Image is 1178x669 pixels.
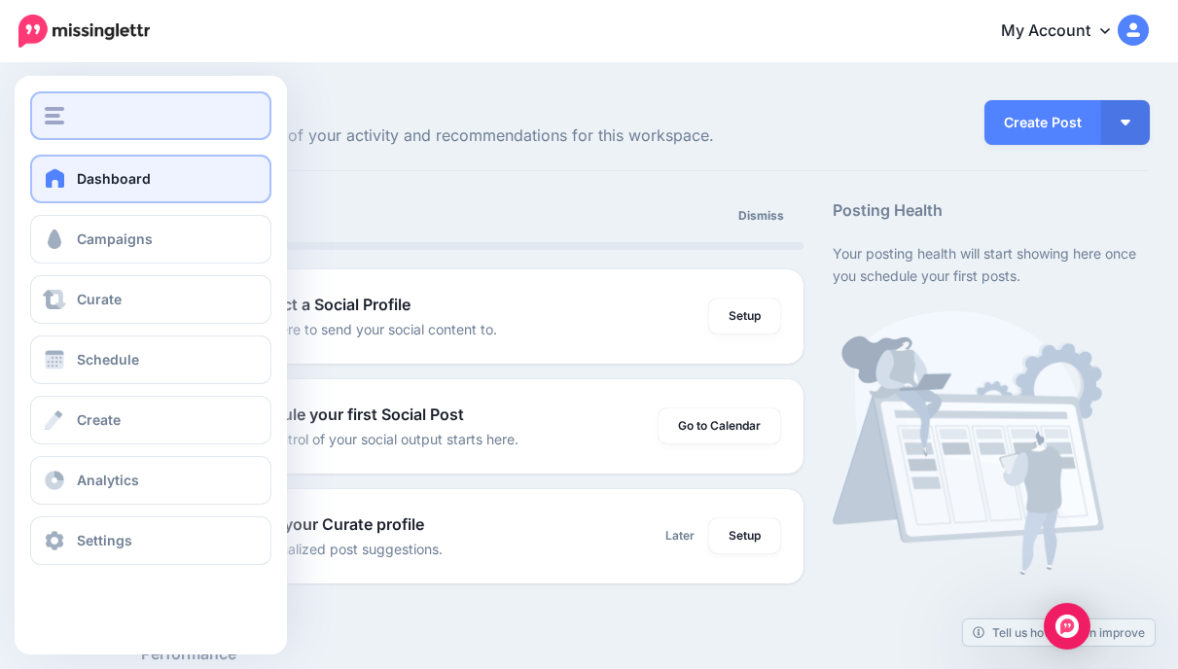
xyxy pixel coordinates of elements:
a: Later [654,518,706,553]
p: Get personalized post suggestions. [218,538,443,560]
a: Curate [30,275,271,324]
span: Settings [77,532,132,548]
a: Create [30,396,271,444]
b: 1. Connect a Social Profile [218,295,411,314]
span: Curate [77,291,122,307]
b: 2. Schedule your first Social Post [218,405,464,424]
h5: Posting Health [833,198,1149,223]
span: Create [77,411,121,428]
span: Campaigns [77,230,153,247]
img: arrow-down-white.png [1121,120,1130,125]
span: Here's an overview of your activity and recommendations for this workspace. [141,123,803,149]
a: Campaigns [30,215,271,264]
img: menu.png [45,107,64,124]
div: Open Intercom Messenger [1044,603,1090,650]
p: Taking control of your social output starts here. [218,428,518,450]
img: Missinglettr [18,15,150,48]
a: Create Post [984,100,1101,145]
a: Schedule [30,335,271,384]
h5: Setup Progress [141,198,472,223]
span: Analytics [77,472,139,488]
b: 3. Setup your Curate profile [218,514,424,534]
h5: Performance [141,642,1149,666]
a: Setup [709,518,780,553]
a: Tell us how we can improve [963,619,1155,646]
img: calendar-waiting.png [833,311,1104,575]
a: Settings [30,516,271,565]
p: Your posting health will start showing here once you schedule your first posts. [833,242,1149,287]
span: Schedule [77,351,139,368]
a: Dashboard [30,155,271,203]
a: My Account [982,8,1149,55]
span: Dashboard [77,170,151,187]
a: Setup [709,299,780,334]
a: Dismiss [727,198,796,233]
a: Go to Calendar [659,408,780,443]
p: Tell us where to send your social content to. [218,318,497,340]
a: Analytics [30,456,271,505]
